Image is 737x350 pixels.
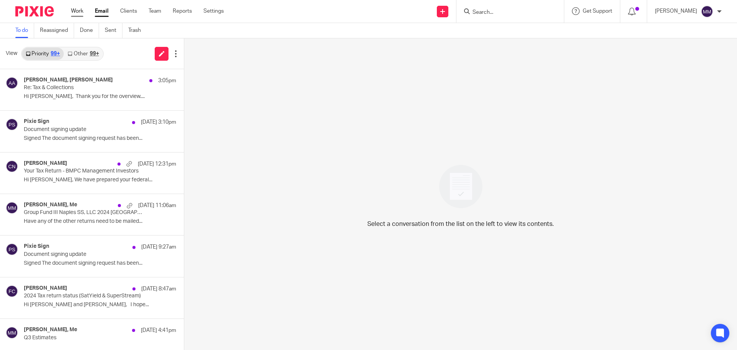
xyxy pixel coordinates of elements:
[24,85,146,91] p: Re: Tax & Collections
[24,77,113,83] h4: [PERSON_NAME], [PERSON_NAME]
[138,160,176,168] p: [DATE] 12:31pm
[24,177,176,183] p: Hi [PERSON_NAME], We have prepared your federal...
[24,285,67,292] h4: [PERSON_NAME]
[701,5,713,18] img: svg%3E
[6,160,18,173] img: svg%3E
[40,23,74,38] a: Reassigned
[149,7,161,15] a: Team
[24,243,49,250] h4: Pixie Sign
[472,9,541,16] input: Search
[6,285,18,297] img: svg%3E
[6,202,18,214] img: svg%3E
[6,77,18,89] img: svg%3E
[434,160,487,213] img: image
[120,7,137,15] a: Clients
[80,23,99,38] a: Done
[24,335,146,341] p: Q3 Estimates
[15,6,54,17] img: Pixie
[71,7,83,15] a: Work
[583,8,612,14] span: Get Support
[24,209,146,216] p: Group Fund III Naples SS, LLC 2024 [GEOGRAPHIC_DATA] Return Action Required
[90,51,99,56] div: 99+
[655,7,697,15] p: [PERSON_NAME]
[141,118,176,126] p: [DATE] 3:10pm
[105,23,122,38] a: Sent
[6,50,17,58] span: View
[24,126,146,133] p: Document signing update
[24,93,176,100] p: Hi [PERSON_NAME], Thank you for the overview....
[138,202,176,209] p: [DATE] 11:06am
[141,285,176,293] p: [DATE] 8:47am
[15,23,34,38] a: To do
[24,251,146,258] p: Document signing update
[6,118,18,131] img: svg%3E
[95,7,109,15] a: Email
[128,23,147,38] a: Trash
[24,160,67,167] h4: [PERSON_NAME]
[6,243,18,255] img: svg%3E
[367,219,554,229] p: Select a conversation from the list on the left to view its contents.
[64,48,102,60] a: Other99+
[24,118,49,125] h4: Pixie Sign
[24,135,176,142] p: Signed The document signing request has been...
[22,48,64,60] a: Priority99+
[158,77,176,85] p: 3:05pm
[51,51,60,56] div: 99+
[24,302,176,308] p: Hi [PERSON_NAME] and [PERSON_NAME], I hope...
[24,260,176,267] p: Signed The document signing request has been...
[141,327,176,334] p: [DATE] 4:41pm
[24,202,77,208] h4: [PERSON_NAME], Me
[24,218,176,225] p: Have any of the other returns need to be mailed...
[24,293,146,299] p: 2024 Tax return status (SatYield & SuperStream)
[6,327,18,339] img: svg%3E
[24,168,146,174] p: Your Tax Return - BMPC Management Investors
[141,243,176,251] p: [DATE] 9:27am
[203,7,224,15] a: Settings
[173,7,192,15] a: Reports
[24,327,77,333] h4: [PERSON_NAME], Me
